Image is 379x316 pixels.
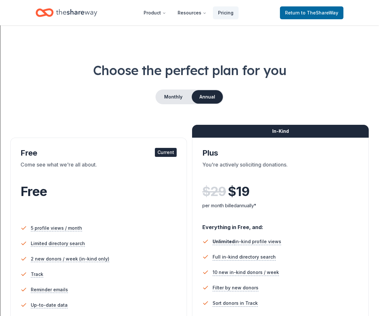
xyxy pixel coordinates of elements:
button: Product [139,6,171,19]
span: Return [285,9,338,17]
span: to TheShareWay [301,10,338,15]
button: Resources [173,6,212,19]
nav: Main [139,5,239,20]
a: Pricing [213,6,239,19]
a: Home [36,5,97,20]
a: Returnto TheShareWay [280,6,343,19]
